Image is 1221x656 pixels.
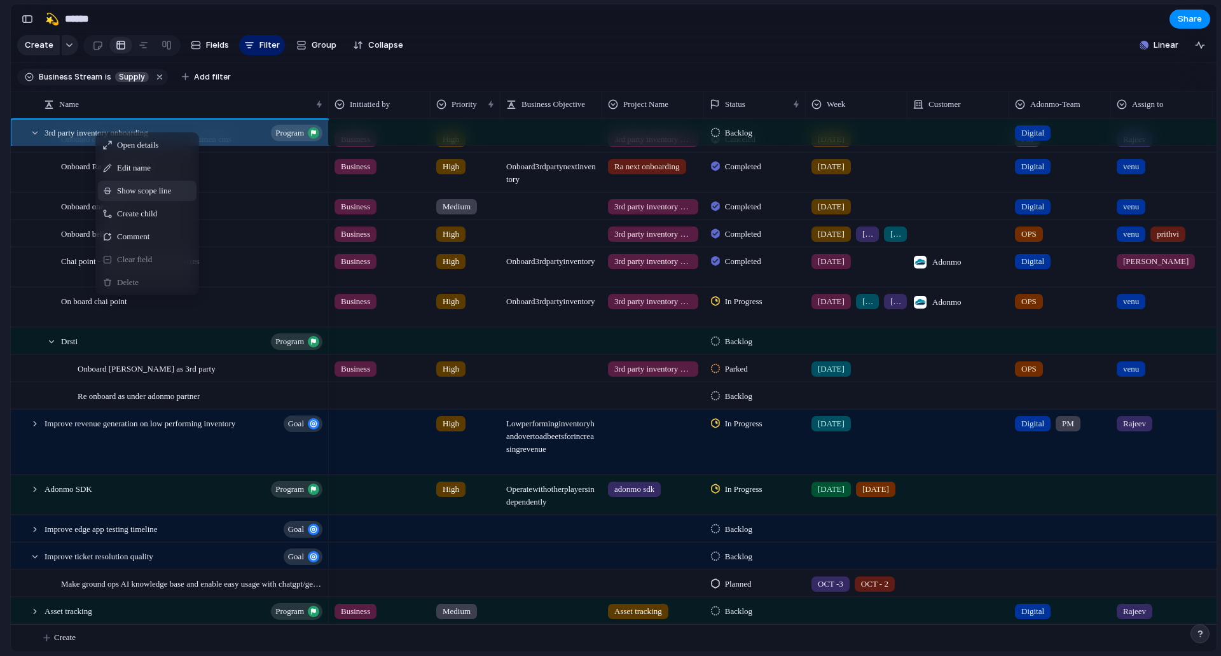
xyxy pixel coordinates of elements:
[194,71,231,83] span: Add filter
[113,70,151,84] button: Supply
[117,162,151,174] span: Edit name
[117,207,157,220] span: Create child
[259,39,280,52] span: Filter
[25,39,53,52] span: Create
[1178,13,1202,25] span: Share
[312,39,336,52] span: Group
[239,35,285,55] button: Filter
[17,35,60,55] button: Create
[206,39,229,52] span: Fields
[117,139,158,151] span: Open details
[105,71,111,83] span: is
[368,39,403,52] span: Collapse
[117,276,139,289] span: Delete
[1135,36,1183,55] button: Linear
[117,253,152,266] span: Clear field
[1154,39,1178,52] span: Linear
[42,9,62,29] button: 💫
[39,71,102,83] span: Business Stream
[45,10,59,27] div: 💫
[1169,10,1210,29] button: Share
[117,185,171,197] span: Show scope line
[186,35,234,55] button: Fields
[119,71,145,83] span: Supply
[102,70,114,84] button: is
[174,68,238,86] button: Add filter
[117,230,149,243] span: Comment
[95,132,199,295] div: Context Menu
[290,35,343,55] button: Group
[348,35,408,55] button: Collapse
